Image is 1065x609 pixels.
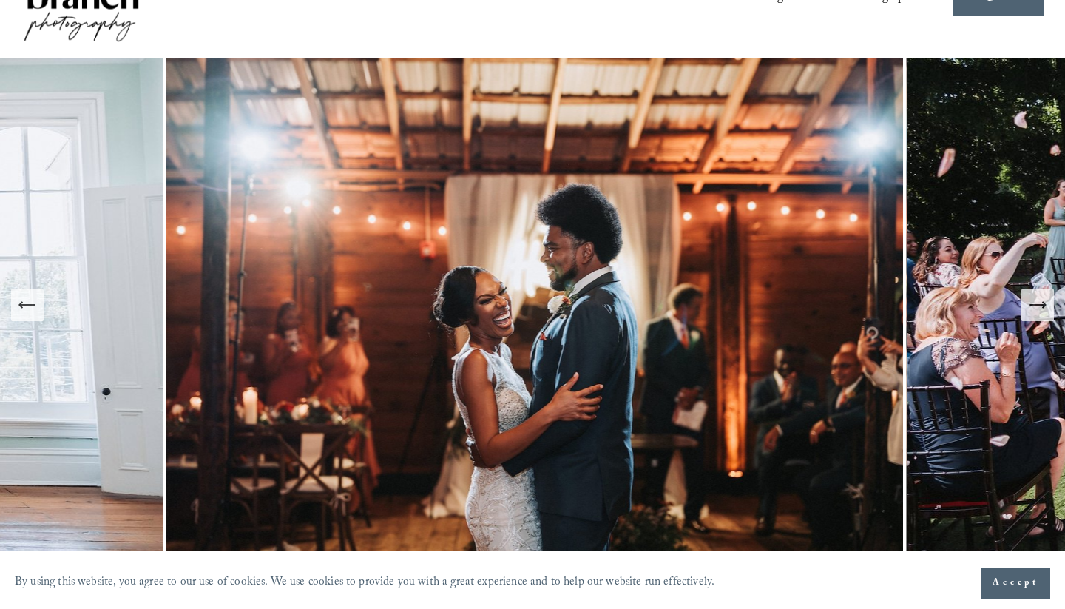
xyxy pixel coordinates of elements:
span: Accept [993,576,1039,591]
button: Accept [981,568,1050,599]
button: Next Slide [1021,289,1054,321]
p: By using this website, you agree to our use of cookies. We use cookies to provide you with a grea... [15,572,714,595]
button: Previous Slide [11,289,44,321]
img: shakiraandshawn10+copy.jpg (Copy) [166,58,907,551]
